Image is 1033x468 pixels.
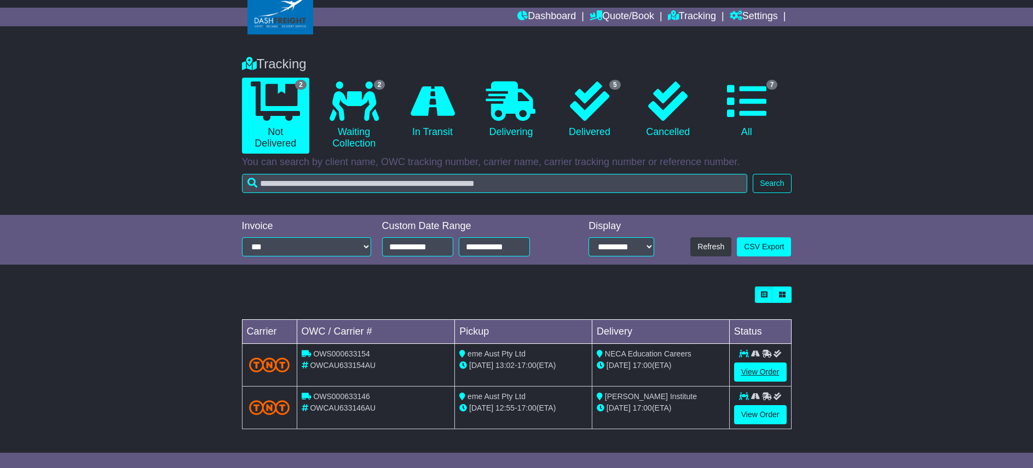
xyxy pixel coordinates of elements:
span: [DATE] [469,403,493,412]
div: Tracking [236,56,797,72]
span: OWCAU633154AU [310,361,376,370]
a: View Order [734,362,787,382]
a: 2 Waiting Collection [320,78,388,154]
span: [DATE] [607,403,631,412]
a: 7 All [713,78,780,142]
img: TNT_Domestic.png [249,400,290,415]
a: CSV Export [737,237,791,256]
span: 17:00 [633,403,652,412]
a: Quote/Book [590,8,654,26]
div: Custom Date Range [382,220,558,232]
span: eme Aust Pty Ltd [468,392,526,401]
td: Delivery [592,320,729,344]
span: 2 [374,80,385,90]
a: Dashboard [517,8,576,26]
span: OWS000633146 [313,392,370,401]
a: 5 Delivered [556,78,623,142]
td: OWC / Carrier # [297,320,455,344]
span: 17:00 [633,361,652,370]
p: You can search by client name, OWC tracking number, carrier name, carrier tracking number or refe... [242,156,792,168]
td: Carrier [242,320,297,344]
button: Search [753,174,791,193]
a: Settings [730,8,778,26]
a: View Order [734,405,787,424]
div: Invoice [242,220,371,232]
span: eme Aust Pty Ltd [468,349,526,358]
a: Delivering [477,78,545,142]
button: Refresh [690,237,731,256]
span: 17:00 [517,361,536,370]
div: - (ETA) [459,360,587,371]
a: Cancelled [634,78,702,142]
div: (ETA) [597,360,725,371]
img: TNT_Domestic.png [249,358,290,372]
td: Status [729,320,791,344]
span: 13:02 [495,361,515,370]
span: 5 [609,80,621,90]
span: NECA Education Careers [605,349,691,358]
span: 7 [766,80,778,90]
td: Pickup [455,320,592,344]
span: OWS000633154 [313,349,370,358]
a: Tracking [668,8,716,26]
span: [PERSON_NAME] Institute [605,392,697,401]
span: [DATE] [469,361,493,370]
div: (ETA) [597,402,725,414]
div: Display [588,220,654,232]
a: In Transit [399,78,466,142]
span: [DATE] [607,361,631,370]
span: 2 [295,80,307,90]
span: 17:00 [517,403,536,412]
span: OWCAU633146AU [310,403,376,412]
div: - (ETA) [459,402,587,414]
a: 2 Not Delivered [242,78,309,154]
span: 12:55 [495,403,515,412]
